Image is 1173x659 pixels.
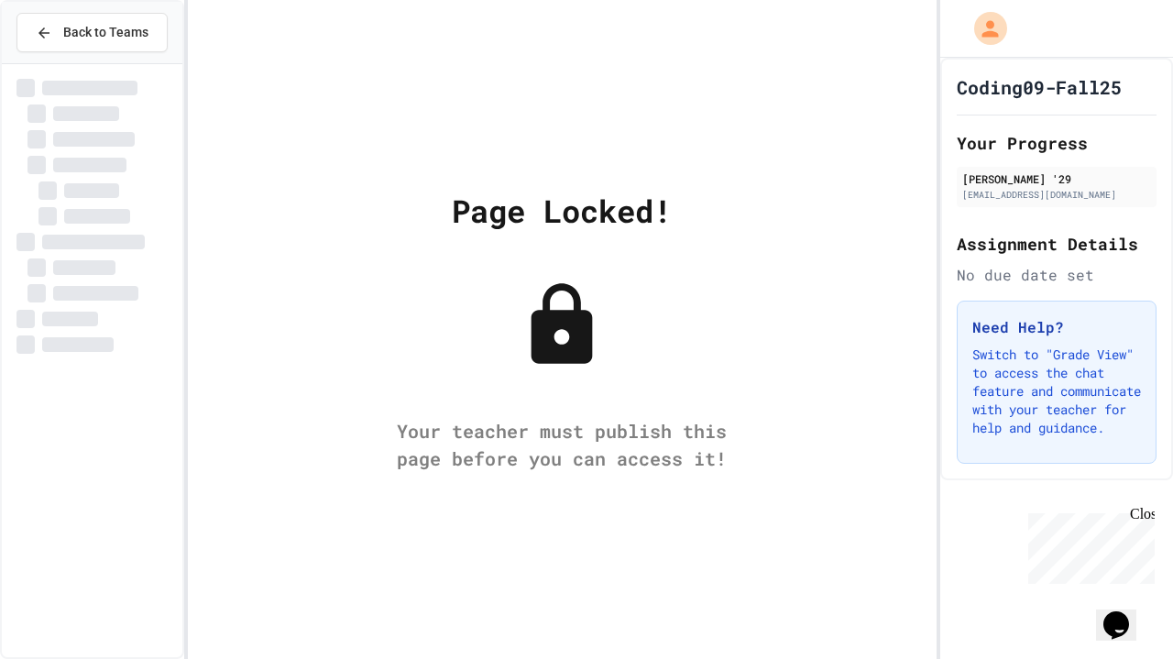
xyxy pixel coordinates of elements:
[1096,586,1155,641] iframe: chat widget
[972,316,1141,338] h3: Need Help?
[7,7,126,116] div: Chat with us now!Close
[16,13,168,52] button: Back to Teams
[957,264,1157,286] div: No due date set
[957,130,1157,156] h2: Your Progress
[962,170,1151,187] div: [PERSON_NAME] '29
[962,188,1151,202] div: [EMAIL_ADDRESS][DOMAIN_NAME]
[378,417,745,472] div: Your teacher must publish this page before you can access it!
[957,231,1157,257] h2: Assignment Details
[63,23,148,42] span: Back to Teams
[1021,506,1155,584] iframe: chat widget
[955,7,1012,49] div: My Account
[957,74,1122,100] h1: Coding09-Fall25
[972,346,1141,437] p: Switch to "Grade View" to access the chat feature and communicate with your teacher for help and ...
[452,187,672,234] div: Page Locked!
